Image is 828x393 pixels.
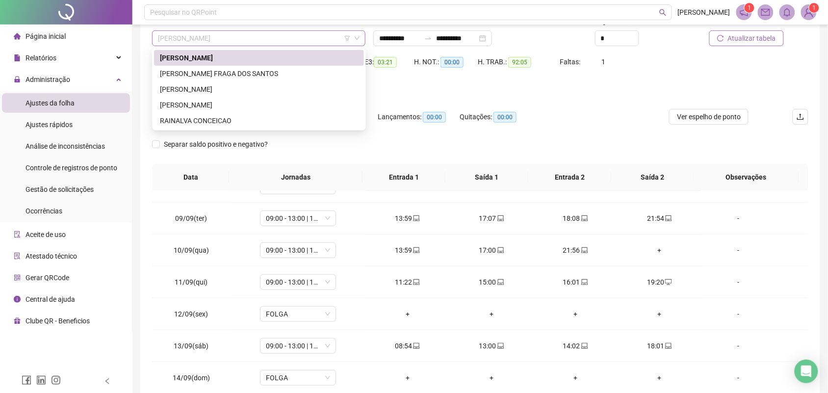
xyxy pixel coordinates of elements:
[809,3,819,13] sup: Atualize o seu contato no menu Meus Dados
[728,33,776,44] span: Atualizar tabela
[14,253,21,260] span: solution
[26,252,77,260] span: Atestado técnico
[26,121,73,129] span: Ajustes rápidos
[625,245,694,256] div: +
[669,109,749,125] button: Ver espelho de ponto
[493,112,517,123] span: 00:00
[528,164,611,191] th: Entrada 2
[174,310,208,318] span: 12/09(sex)
[412,215,420,222] span: laptop
[412,247,420,254] span: laptop
[496,279,504,286] span: laptop
[542,245,610,256] div: 21:56
[26,207,62,215] span: Ocorrências
[423,112,446,123] span: 00:00
[160,52,358,63] div: [PERSON_NAME]
[678,7,730,18] span: [PERSON_NAME]
[717,35,724,42] span: reload
[378,111,460,123] div: Lançamentos:
[795,360,818,383] div: Open Intercom Messenger
[580,215,588,222] span: laptop
[373,341,441,351] div: 08:54
[745,3,754,13] sup: 1
[14,231,21,238] span: audit
[580,279,588,286] span: laptop
[542,213,610,224] div: 18:08
[458,213,526,224] div: 17:07
[709,277,767,288] div: -
[175,278,207,286] span: 11/09(qui)
[664,342,672,349] span: laptop
[458,277,526,288] div: 15:00
[266,339,330,353] span: 09:00 - 13:00 | 14:00 - 18:00
[542,341,610,351] div: 14:02
[160,68,358,79] div: [PERSON_NAME] FRAGA DOS SANTOS
[374,57,397,68] span: 03:21
[154,97,364,113] div: MARCIA GOMES MAIA DOS SANTOS FERREIRA
[625,309,694,319] div: +
[542,309,610,319] div: +
[709,372,767,383] div: -
[458,309,526,319] div: +
[152,164,229,191] th: Data
[460,111,542,123] div: Quitações:
[373,245,441,256] div: 13:59
[373,277,441,288] div: 11:22
[424,34,432,42] span: swap-right
[748,4,751,11] span: 1
[542,277,610,288] div: 16:01
[26,54,56,62] span: Relatórios
[14,296,21,303] span: info-circle
[580,342,588,349] span: laptop
[373,372,441,383] div: +
[458,341,526,351] div: 13:00
[174,246,209,254] span: 10/09(qua)
[104,378,111,385] span: left
[26,164,117,172] span: Controle de registros de ponto
[26,295,75,303] span: Central de ajuda
[424,34,432,42] span: to
[160,115,358,126] div: RAINALVA CONCEICAO
[160,100,358,110] div: [PERSON_NAME]
[412,342,420,349] span: laptop
[709,309,767,319] div: -
[677,111,741,122] span: Ver espelho de ponto
[154,81,364,97] div: ISABELA DE ANDRADE SILVA
[496,342,504,349] span: laptop
[625,372,694,383] div: +
[414,56,478,68] div: H. NOT.:
[458,372,526,383] div: +
[701,172,791,183] span: Observações
[154,113,364,129] div: RAINALVA CONCEICAO
[174,342,208,350] span: 13/09(sáb)
[560,58,582,66] span: Faltas:
[173,374,210,382] span: 14/09(dom)
[51,375,61,385] span: instagram
[373,213,441,224] div: 13:59
[508,57,531,68] span: 92:05
[458,245,526,256] div: 17:00
[709,213,767,224] div: -
[625,277,694,288] div: 19:20
[625,341,694,351] div: 18:01
[354,35,360,41] span: down
[602,58,606,66] span: 1
[22,375,31,385] span: facebook
[266,211,330,226] span: 09:00 - 13:00 | 14:00 - 17:00
[625,213,694,224] div: 21:54
[611,164,694,191] th: Saída 2
[373,309,441,319] div: +
[709,30,784,46] button: Atualizar tabela
[160,139,272,150] span: Separar saldo positivo e negativo?
[26,76,70,83] span: Administração
[761,8,770,17] span: mail
[783,8,792,17] span: bell
[26,99,75,107] span: Ajustes da folha
[445,164,528,191] th: Saída 1
[740,8,749,17] span: notification
[542,372,610,383] div: +
[14,317,21,324] span: gift
[362,164,445,191] th: Entrada 1
[14,76,21,83] span: lock
[266,370,330,385] span: FOLGA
